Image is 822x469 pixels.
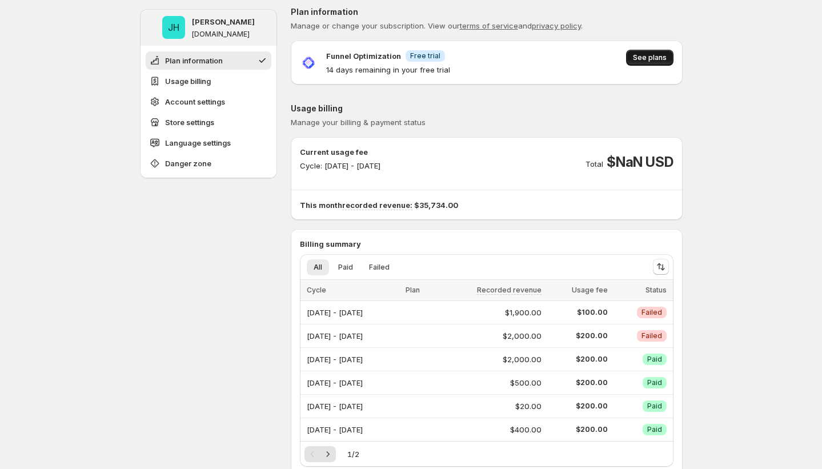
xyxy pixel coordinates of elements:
[291,118,426,127] span: Manage your billing & payment status
[548,331,608,340] span: $200.00
[586,158,603,170] p: Total
[314,263,322,272] span: All
[300,54,317,71] img: Funnel Optimization
[192,16,255,27] p: [PERSON_NAME]
[641,308,662,317] span: Failed
[653,259,669,275] button: Sort the results
[532,21,581,30] a: privacy policy
[338,263,353,272] span: Paid
[300,160,380,171] p: Cycle: [DATE] - [DATE]
[162,16,185,39] span: Jena Hoang
[168,22,179,33] text: JH
[647,355,662,364] span: Paid
[647,402,662,411] span: Paid
[342,201,412,210] span: recorded revenue:
[300,238,673,250] p: Billing summary
[146,72,271,90] button: Usage billing
[165,75,211,87] span: Usage billing
[633,53,667,62] span: See plans
[410,51,440,61] span: Free trial
[307,351,399,367] div: [DATE] - [DATE]
[307,328,399,344] div: [DATE] - [DATE]
[438,354,542,365] div: $2,000.00
[300,146,380,158] p: Current usage fee
[304,446,336,462] nav: Pagination
[307,422,399,438] div: [DATE] - [DATE]
[192,30,250,39] p: [DOMAIN_NAME]
[406,286,420,294] span: Plan
[326,64,450,75] p: 14 days remaining in your free trial
[647,378,662,387] span: Paid
[548,378,608,387] span: $200.00
[291,103,683,114] p: Usage billing
[641,331,662,340] span: Failed
[307,398,399,414] div: [DATE] - [DATE]
[548,425,608,434] span: $200.00
[438,307,542,318] div: $1,900.00
[548,402,608,411] span: $200.00
[548,355,608,364] span: $200.00
[307,375,399,391] div: [DATE] - [DATE]
[291,21,583,30] span: Manage or change your subscription. View our and .
[165,158,211,169] span: Danger zone
[146,134,271,152] button: Language settings
[165,96,225,107] span: Account settings
[307,286,326,294] span: Cycle
[438,377,542,388] div: $500.00
[438,330,542,342] div: $2,000.00
[645,286,667,294] span: Status
[320,446,336,462] button: Next
[146,93,271,111] button: Account settings
[647,425,662,434] span: Paid
[607,153,673,171] span: $NaN USD
[146,113,271,131] button: Store settings
[626,50,673,66] button: See plans
[291,6,683,18] p: Plan information
[347,448,359,460] span: 1 / 2
[165,55,223,66] span: Plan information
[307,304,399,320] div: [DATE] - [DATE]
[146,154,271,173] button: Danger zone
[300,199,673,211] p: This month $35,734.00
[438,424,542,435] div: $400.00
[460,21,518,30] a: terms of service
[438,400,542,412] div: $20.00
[326,50,401,62] p: Funnel Optimization
[146,51,271,70] button: Plan information
[369,263,390,272] span: Failed
[572,286,608,294] span: Usage fee
[165,117,214,128] span: Store settings
[477,286,542,295] span: Recorded revenue
[548,308,608,317] span: $100.00
[165,137,231,149] span: Language settings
